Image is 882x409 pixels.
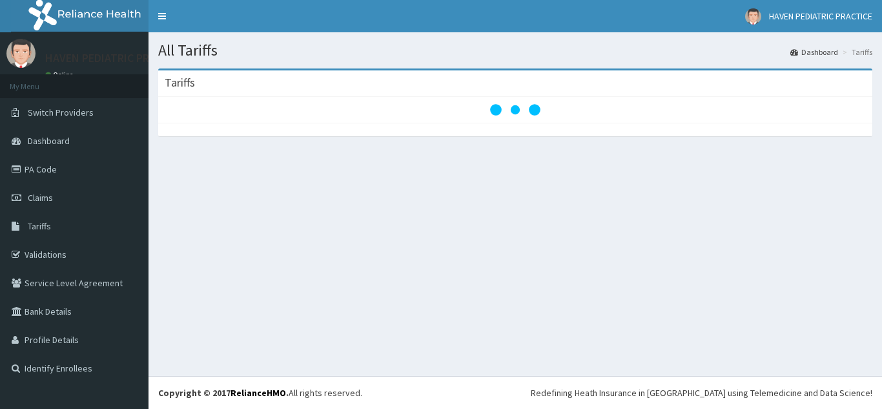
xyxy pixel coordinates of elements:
[769,10,872,22] span: HAVEN PEDIATRIC PRACTICE
[231,387,286,399] a: RelianceHMO
[28,107,94,118] span: Switch Providers
[45,52,185,64] p: HAVEN PEDIATRIC PRACTICE
[28,135,70,147] span: Dashboard
[6,39,36,68] img: User Image
[489,84,541,136] svg: audio-loading
[28,220,51,232] span: Tariffs
[45,70,76,79] a: Online
[28,192,53,204] span: Claims
[158,387,289,399] strong: Copyright © 2017 .
[165,77,195,89] h3: Tariffs
[158,42,872,59] h1: All Tariffs
[839,47,872,58] li: Tariffs
[790,47,838,58] a: Dashboard
[745,8,761,25] img: User Image
[531,386,872,399] div: Redefining Heath Insurance in [GEOGRAPHIC_DATA] using Telemedicine and Data Science!
[149,376,882,409] footer: All rights reserved.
